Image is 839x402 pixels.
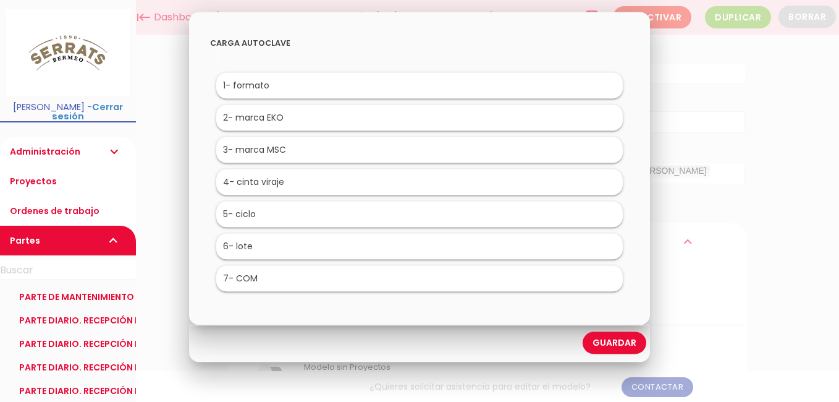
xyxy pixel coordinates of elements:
[223,208,228,220] span: 5
[216,137,623,163] li: - marca MSC
[216,201,623,227] li: - ciclo
[106,137,121,166] i: expand_more
[6,9,130,96] img: itcons-logo
[223,272,229,284] span: 7
[216,233,623,259] li: - lote
[216,169,623,195] li: - cinta viraje
[583,331,646,354] a: Guardar
[223,240,229,252] span: 6
[216,105,623,130] li: - marca EKO
[223,111,228,124] span: 2
[52,101,123,122] a: Cerrar sesión
[223,176,229,188] span: 4
[210,40,630,48] h2: Carga autoclave
[223,143,228,156] span: 3
[216,265,623,291] li: - COM
[106,226,121,255] i: expand_more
